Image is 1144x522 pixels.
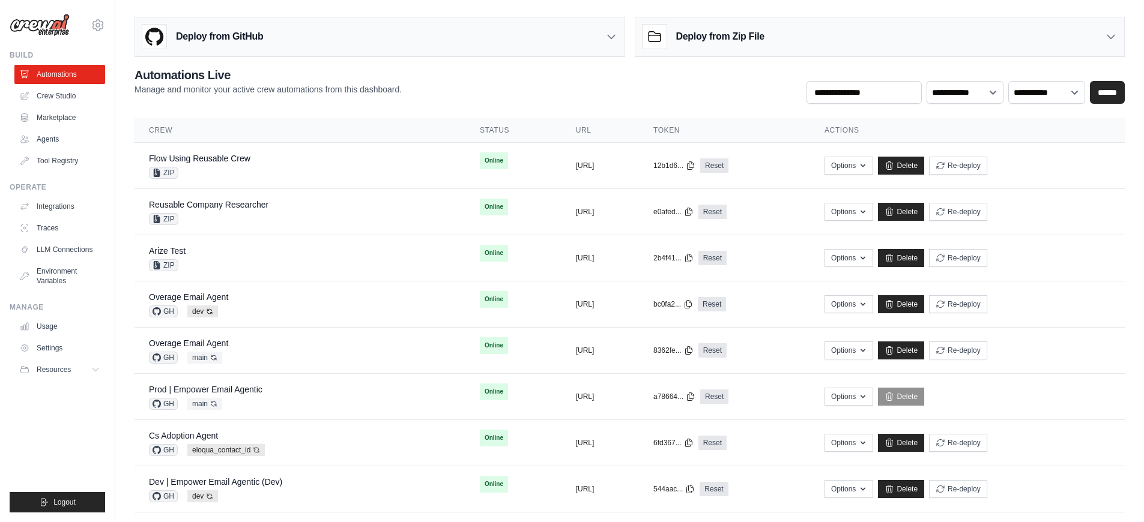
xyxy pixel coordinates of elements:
span: Online [480,383,508,400]
span: GH [149,352,178,364]
h3: Deploy from GitHub [176,29,263,44]
span: GH [149,490,178,502]
a: Prod | Empower Email Agentic [149,385,262,394]
button: Options [825,203,873,221]
a: LLM Connections [14,240,105,259]
button: Options [825,157,873,175]
button: Options [825,341,873,359]
span: main [187,352,222,364]
span: GH [149,305,178,317]
button: Re-deploy [929,434,987,452]
a: Reset [700,158,728,173]
a: Integrations [14,197,105,216]
a: Traces [14,218,105,238]
button: Resources [14,360,105,379]
a: Delete [878,480,924,498]
div: Manage [10,302,105,312]
span: Online [480,152,508,169]
button: Re-deploy [929,341,987,359]
span: Logout [53,497,76,507]
h2: Automations Live [135,67,402,83]
img: GitHub Logo [142,25,166,49]
a: Reusable Company Researcher [149,200,268,209]
button: Options [825,434,873,452]
span: Online [480,337,508,354]
span: Online [480,199,508,215]
button: Options [825,480,873,498]
a: Tool Registry [14,151,105,170]
a: Automations [14,65,105,84]
a: Flow Using Reusable Crew [149,154,250,163]
span: Online [480,430,508,446]
a: Delete [878,388,924,406]
button: Logout [10,492,105,512]
a: Delete [878,203,924,221]
th: Actions [810,118,1125,143]
span: Online [480,245,508,262]
span: ZIP [149,259,178,271]
button: Re-deploy [929,480,987,498]
button: Re-deploy [929,203,987,221]
span: ZIP [149,213,178,225]
button: Options [825,295,873,313]
button: Options [825,249,873,267]
button: 12b1d6... [653,161,695,170]
button: a78664... [653,392,695,401]
button: 6fd367... [653,438,694,448]
th: Status [465,118,561,143]
a: Delete [878,157,924,175]
a: Reset [698,205,727,219]
a: Environment Variables [14,262,105,290]
span: Online [480,476,508,493]
span: dev [187,490,218,502]
button: 544aac... [653,484,695,494]
button: 2b4f41... [653,253,694,263]
img: Logo [10,14,70,37]
span: Online [480,291,508,308]
div: Build [10,50,105,60]
span: Resources [37,365,71,374]
span: ZIP [149,167,178,179]
a: Crew Studio [14,86,105,106]
button: Re-deploy [929,157,987,175]
a: Delete [878,434,924,452]
div: Operate [10,182,105,192]
a: Reset [700,389,728,404]
a: Overage Email Agent [149,338,228,348]
button: bc0fa2... [653,299,693,309]
a: Reset [698,297,726,311]
a: Settings [14,338,105,358]
a: Cs Adoption Agent [149,431,218,440]
a: Overage Email Agent [149,292,228,302]
a: Marketplace [14,108,105,127]
th: Crew [135,118,465,143]
a: Delete [878,341,924,359]
button: Re-deploy [929,295,987,313]
a: Reset [698,251,727,265]
a: Delete [878,249,924,267]
button: Re-deploy [929,249,987,267]
span: dev [187,305,218,317]
span: main [187,398,222,410]
p: Manage and monitor your active crew automations from this dashboard. [135,83,402,95]
a: Reset [698,343,727,358]
a: Arize Test [149,246,186,256]
span: GH [149,444,178,456]
a: Agents [14,130,105,149]
a: Reset [700,482,728,496]
a: Reset [698,436,727,450]
th: Token [639,118,810,143]
a: Usage [14,317,105,336]
th: URL [561,118,639,143]
button: 8362fe... [653,346,694,355]
span: eloqua_contact_id [187,444,265,456]
span: GH [149,398,178,410]
a: Dev | Empower Email Agentic (Dev) [149,477,282,487]
a: Delete [878,295,924,313]
button: Options [825,388,873,406]
button: e0afed... [653,207,694,217]
h3: Deploy from Zip File [676,29,764,44]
